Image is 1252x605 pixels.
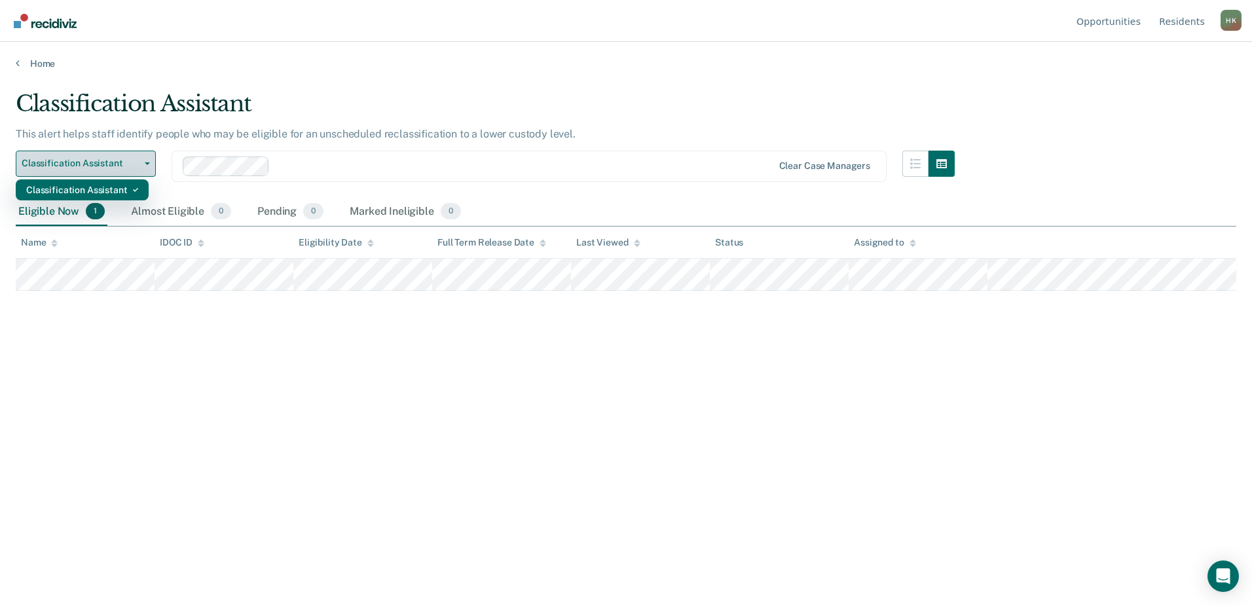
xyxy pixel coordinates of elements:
[255,198,326,227] div: Pending0
[26,179,138,200] div: Classification Assistant
[303,203,323,220] span: 0
[21,237,58,248] div: Name
[16,198,107,227] div: Eligible Now1
[16,90,955,128] div: Classification Assistant
[576,237,640,248] div: Last Viewed
[22,158,139,169] span: Classification Assistant
[1221,10,1242,31] button: Profile dropdown button
[16,151,156,177] button: Classification Assistant
[715,237,743,248] div: Status
[128,198,234,227] div: Almost Eligible0
[441,203,461,220] span: 0
[299,237,374,248] div: Eligibility Date
[779,160,870,172] div: Clear case managers
[1221,10,1242,31] div: H K
[854,237,915,248] div: Assigned to
[211,203,231,220] span: 0
[160,237,204,248] div: IDOC ID
[16,58,1236,69] a: Home
[14,14,77,28] img: Recidiviz
[86,203,105,220] span: 1
[347,198,464,227] div: Marked Ineligible0
[437,237,546,248] div: Full Term Release Date
[1207,560,1239,592] div: Open Intercom Messenger
[16,128,576,140] p: This alert helps staff identify people who may be eligible for an unscheduled reclassification to...
[16,179,149,200] div: Dropdown Menu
